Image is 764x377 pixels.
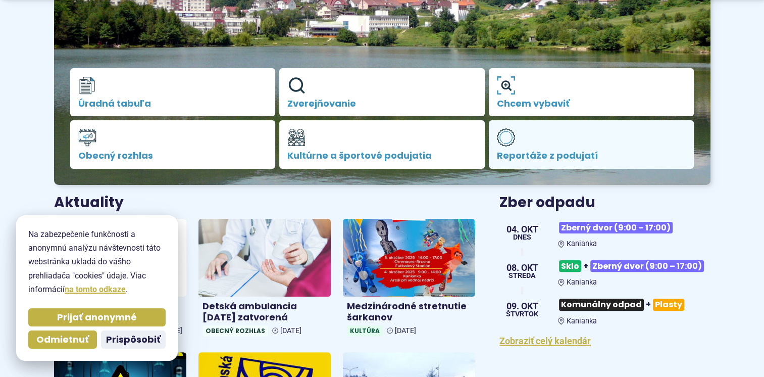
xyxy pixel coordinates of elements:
[506,302,538,311] span: 09. okt
[506,311,538,318] span: štvrtok
[101,331,166,349] button: Prispôsobiť
[497,151,686,161] span: Reportáže z podujatí
[506,225,538,234] span: 04. okt
[499,218,710,248] a: Zberný dvor (9:00 – 17:00) Kanianka 04. okt Dnes
[28,331,97,349] button: Odmietnuť
[70,120,276,169] a: Obecný rozhlas
[559,299,644,310] span: Komunálny odpad
[499,195,710,211] h3: Zber odpadu
[343,219,475,340] a: Medzinárodné stretnutie šarkanov Kultúra [DATE]
[506,234,538,241] span: Dnes
[489,68,694,117] a: Chcem vybaviť
[558,256,710,276] h3: +
[590,260,704,272] span: Zberný dvor (9:00 – 17:00)
[106,334,161,346] span: Prispôsobiť
[54,195,124,211] h3: Aktuality
[279,68,485,117] a: Zverejňovanie
[280,326,301,335] span: [DATE]
[28,227,166,296] p: Na zabezpečenie funkčnosti a anonymnú analýzu návštevnosti táto webstránka ukladá do vášho prehli...
[559,260,581,272] span: Sklo
[559,222,673,233] span: Zberný dvor (9:00 – 17:00)
[395,326,416,335] span: [DATE]
[499,336,591,346] a: Zobraziť celý kalendár
[347,301,471,323] h4: Medzinárodné stretnutie šarkanov
[78,151,268,161] span: Obecný rozhlas
[347,325,383,336] span: Kultúra
[287,151,477,161] span: Kultúrne a športové podujatia
[506,272,538,279] span: streda
[28,308,166,326] button: Prijať anonymné
[287,99,477,109] span: Zverejňovanie
[202,325,268,336] span: Obecný rozhlas
[653,299,684,310] span: Plasty
[558,295,710,314] h3: +
[202,301,327,323] h4: Detská ambulancia [DATE] zatvorená
[78,99,268,109] span: Úradná tabuľa
[567,278,597,287] span: Kanianka
[506,263,538,272] span: 08. okt
[36,334,89,346] span: Odmietnuť
[567,317,597,325] span: Kanianka
[65,285,126,294] a: na tomto odkaze
[70,68,276,117] a: Úradná tabuľa
[198,219,331,340] a: Detská ambulancia [DATE] zatvorená Obecný rozhlas [DATE]
[279,120,485,169] a: Kultúrne a športové podujatia
[489,120,694,169] a: Reportáže z podujatí
[497,99,686,109] span: Chcem vybaviť
[567,240,597,248] span: Kanianka
[499,256,710,287] a: Sklo+Zberný dvor (9:00 – 17:00) Kanianka 08. okt streda
[499,295,710,325] a: Komunálny odpad+Plasty Kanianka 09. okt štvrtok
[57,312,137,323] span: Prijať anonymné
